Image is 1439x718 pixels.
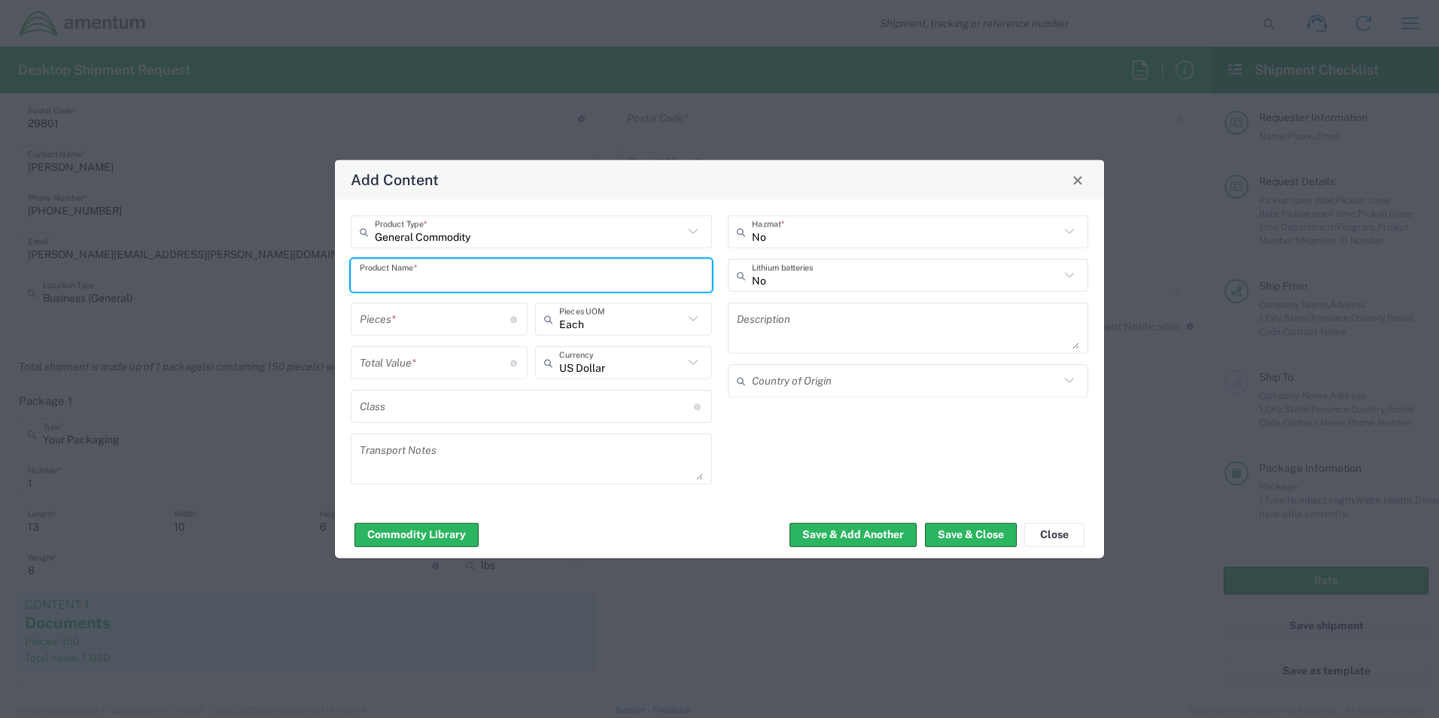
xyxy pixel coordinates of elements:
[351,169,439,190] h4: Add Content
[1024,522,1085,546] button: Close
[789,522,917,546] button: Save & Add Another
[925,522,1017,546] button: Save & Close
[1067,169,1088,190] button: Close
[354,522,479,546] button: Commodity Library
